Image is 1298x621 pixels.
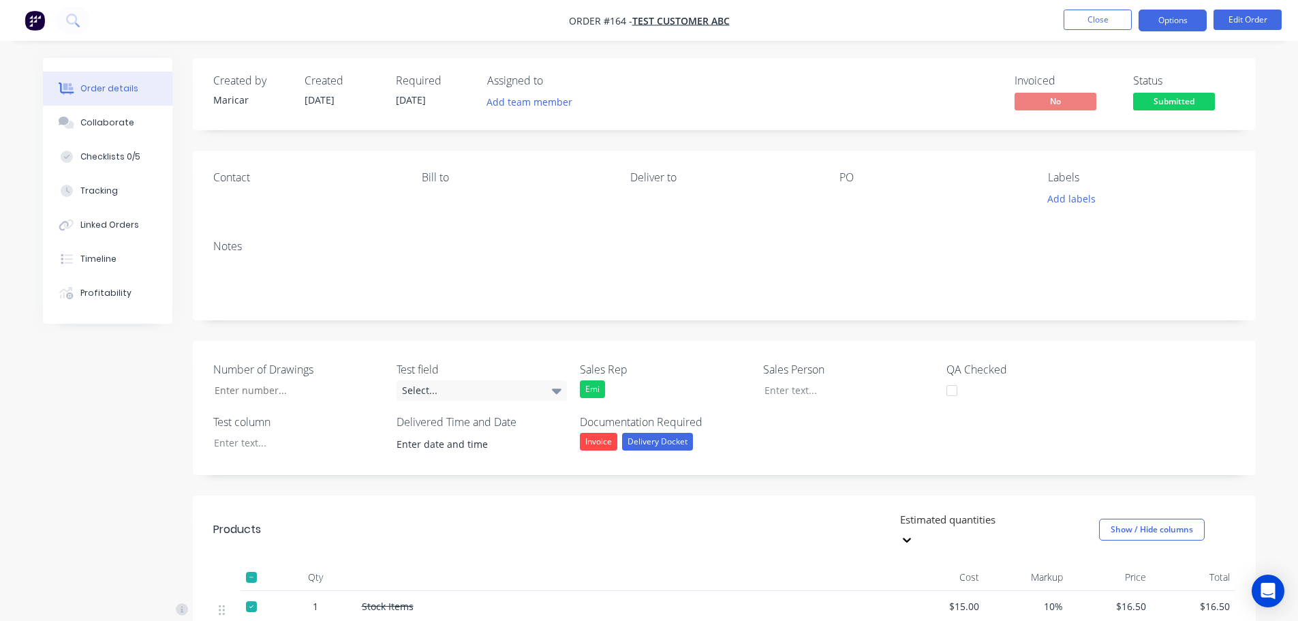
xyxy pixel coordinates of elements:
[1048,171,1235,184] div: Labels
[80,253,117,265] div: Timeline
[396,74,471,87] div: Required
[1139,10,1207,31] button: Options
[1252,575,1284,607] div: Open Intercom Messenger
[213,93,288,107] div: Maricar
[80,287,132,299] div: Profitability
[80,219,139,231] div: Linked Orders
[1064,10,1132,30] button: Close
[580,380,605,398] div: Emi
[213,361,384,378] label: Number of Drawings
[1157,599,1230,614] span: $16.50
[1133,93,1215,110] span: Submitted
[1133,74,1235,87] div: Status
[1015,74,1117,87] div: Invoiced
[985,564,1068,591] div: Markup
[946,361,1117,378] label: QA Checked
[305,74,380,87] div: Created
[43,174,172,208] button: Tracking
[387,434,557,454] input: Enter date and time
[1068,564,1152,591] div: Price
[213,414,384,430] label: Test column
[397,361,567,378] label: Test field
[487,93,580,111] button: Add team member
[569,14,632,27] span: Order #164 -
[213,171,400,184] div: Contact
[43,140,172,174] button: Checklists 0/5
[1040,190,1103,208] button: Add labels
[630,171,817,184] div: Deliver to
[901,564,985,591] div: Cost
[362,600,414,613] span: Stock Items
[313,599,318,614] span: 1
[213,521,261,538] div: Products
[422,171,608,184] div: Bill to
[839,171,1026,184] div: PO
[43,276,172,310] button: Profitability
[1133,93,1215,113] button: Submitted
[275,564,356,591] div: Qty
[397,414,567,430] label: Delivered Time and Date
[80,151,140,163] div: Checklists 0/5
[397,380,567,401] div: Select...
[763,361,933,378] label: Sales Person
[907,599,980,614] span: $15.00
[43,242,172,276] button: Timeline
[25,10,45,31] img: Factory
[213,240,1235,253] div: Notes
[580,414,750,430] label: Documentation Required
[396,93,426,106] span: [DATE]
[580,361,750,378] label: Sales Rep
[632,14,730,27] a: Test Customer ABC
[580,433,617,451] div: Invoice
[203,380,383,401] input: Enter number...
[80,117,134,129] div: Collaborate
[1015,93,1096,110] span: No
[990,599,1063,614] span: 10%
[1099,519,1205,541] button: Show / Hide columns
[1152,564,1235,591] div: Total
[479,93,579,111] button: Add team member
[43,72,172,106] button: Order details
[43,208,172,242] button: Linked Orders
[622,433,693,451] div: Delivery Docket
[80,82,138,95] div: Order details
[305,93,335,106] span: [DATE]
[1074,599,1147,614] span: $16.50
[1214,10,1282,30] button: Edit Order
[43,106,172,140] button: Collaborate
[213,74,288,87] div: Created by
[80,185,118,197] div: Tracking
[487,74,623,87] div: Assigned to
